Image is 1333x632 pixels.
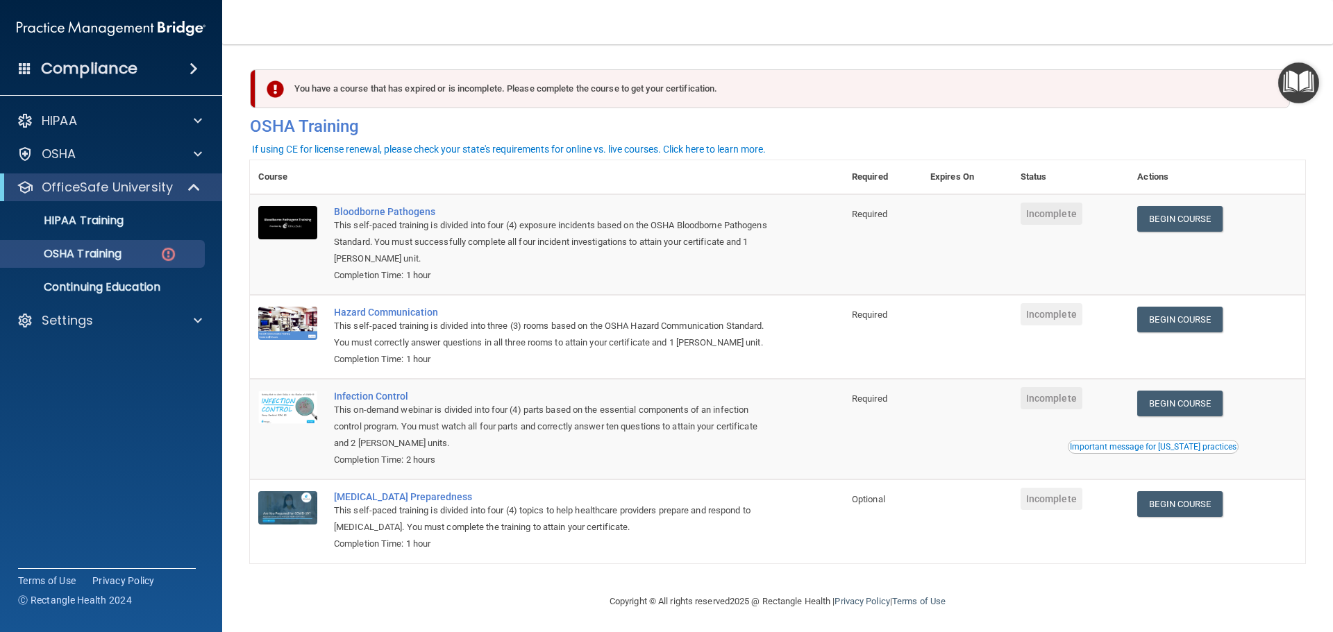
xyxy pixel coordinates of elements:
span: Incomplete [1021,303,1082,325]
a: Begin Course [1137,307,1222,332]
p: HIPAA Training [9,214,124,228]
span: Optional [852,494,885,504]
a: Begin Course [1137,391,1222,416]
button: Read this if you are a dental practitioner in the state of CA [1068,440,1239,454]
a: Terms of Use [18,574,76,588]
div: Completion Time: 1 hour [334,267,774,284]
a: Hazard Communication [334,307,774,318]
a: HIPAA [17,112,202,129]
span: Incomplete [1021,488,1082,510]
span: Required [852,309,887,320]
p: Settings [42,312,93,329]
button: If using CE for license renewal, please check your state's requirements for online vs. live cours... [250,142,768,156]
span: Required [852,393,887,404]
span: Incomplete [1021,387,1082,409]
a: Begin Course [1137,491,1222,517]
p: Continuing Education [9,280,199,294]
img: exclamation-circle-solid-danger.72ef9ffc.png [267,80,284,98]
h4: Compliance [41,59,137,78]
a: Bloodborne Pathogens [334,206,774,217]
th: Course [250,160,326,194]
span: Incomplete [1021,203,1082,225]
div: Important message for [US_STATE] practices [1070,443,1236,451]
a: Begin Course [1137,206,1222,232]
a: Privacy Policy [92,574,155,588]
p: OfficeSafe University [42,179,173,196]
img: danger-circle.6113f641.png [160,246,177,263]
div: This self-paced training is divided into four (4) exposure incidents based on the OSHA Bloodborne... [334,217,774,267]
div: Completion Time: 2 hours [334,452,774,468]
div: If using CE for license renewal, please check your state's requirements for online vs. live cours... [252,144,766,154]
div: Completion Time: 1 hour [334,536,774,552]
a: [MEDICAL_DATA] Preparedness [334,491,774,502]
img: PMB logo [17,15,206,42]
a: OfficeSafe University [17,179,201,196]
iframe: Drift Widget Chat Controller [1093,533,1316,589]
th: Status [1012,160,1130,194]
div: This self-paced training is divided into four (4) topics to help healthcare providers prepare and... [334,502,774,536]
div: Completion Time: 1 hour [334,351,774,368]
a: OSHA [17,146,202,162]
span: Ⓒ Rectangle Health 2024 [18,593,132,607]
div: This self-paced training is divided into three (3) rooms based on the OSHA Hazard Communication S... [334,318,774,351]
button: Open Resource Center [1278,62,1319,103]
div: This on-demand webinar is divided into four (4) parts based on the essential components of an inf... [334,402,774,452]
span: Required [852,209,887,219]
p: HIPAA [42,112,77,129]
div: You have a course that has expired or is incomplete. Please complete the course to get your certi... [255,69,1290,108]
a: Settings [17,312,202,329]
a: Infection Control [334,391,774,402]
th: Required [844,160,922,194]
h4: OSHA Training [250,117,1305,136]
th: Actions [1129,160,1305,194]
p: OSHA [42,146,76,162]
p: OSHA Training [9,247,121,261]
th: Expires On [922,160,1012,194]
div: Copyright © All rights reserved 2025 @ Rectangle Health | | [524,579,1031,624]
a: Privacy Policy [835,596,889,606]
a: Terms of Use [892,596,946,606]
